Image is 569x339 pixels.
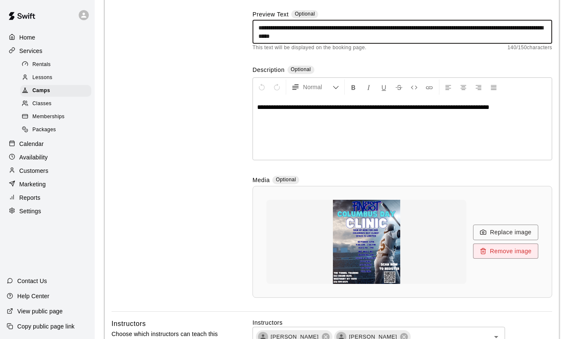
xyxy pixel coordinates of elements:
p: Services [19,47,43,55]
span: Optional [291,66,311,72]
label: Media [253,176,270,185]
label: Instructors [253,318,552,327]
p: Help Center [17,292,49,300]
h6: Instructors [112,318,146,329]
p: View public page [17,307,63,315]
button: Format Italics [362,79,376,95]
label: Description [253,66,284,75]
div: Classes [20,98,91,110]
a: Customers [7,164,88,177]
span: Rentals [32,61,51,69]
button: Left Align [441,79,455,95]
p: Contact Us [17,277,47,285]
button: Insert Code [407,79,421,95]
p: Settings [19,207,41,215]
button: Format Underline [377,79,391,95]
button: Formatting Options [288,79,343,95]
span: Optional [276,177,296,183]
p: Marketing [19,180,46,188]
button: Format Bold [346,79,361,95]
a: Marketing [7,178,88,191]
span: Normal [303,83,332,91]
button: Undo [255,79,269,95]
div: Camps [20,85,91,97]
button: Insert Link [422,79,436,95]
a: Memberships [20,111,95,124]
a: Calendar [7,138,88,150]
span: Memberships [32,113,64,121]
a: Camps [20,85,95,98]
button: Remove image [473,244,538,259]
span: This text will be displayed on the booking page. [253,44,367,52]
div: Lessons [20,72,91,84]
a: Services [7,45,88,57]
span: 140 / 150 characters [508,44,552,52]
p: Customers [19,167,48,175]
img: Service image [282,200,451,284]
a: Home [7,31,88,44]
span: Packages [32,126,56,134]
button: Replace image [473,225,538,240]
a: Classes [20,98,95,111]
button: Justify Align [487,79,501,95]
p: Availability [19,153,48,162]
div: Memberships [20,111,91,123]
span: Optional [295,11,315,17]
button: Center Align [456,79,471,95]
a: Packages [20,124,95,137]
button: Right Align [471,79,486,95]
a: Rentals [20,58,95,71]
span: Classes [32,100,51,108]
button: Format Strikethrough [392,79,406,95]
p: Calendar [19,140,44,148]
div: Packages [20,124,91,136]
span: Lessons [32,74,53,82]
label: Preview Text [253,10,289,20]
p: Copy public page link [17,322,74,331]
p: Home [19,33,35,42]
span: Camps [32,87,50,95]
button: Redo [270,79,284,95]
p: Reports [19,193,40,202]
a: Availability [7,151,88,164]
a: Lessons [20,71,95,84]
a: Settings [7,205,88,217]
div: Rentals [20,59,91,71]
a: Reports [7,191,88,204]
